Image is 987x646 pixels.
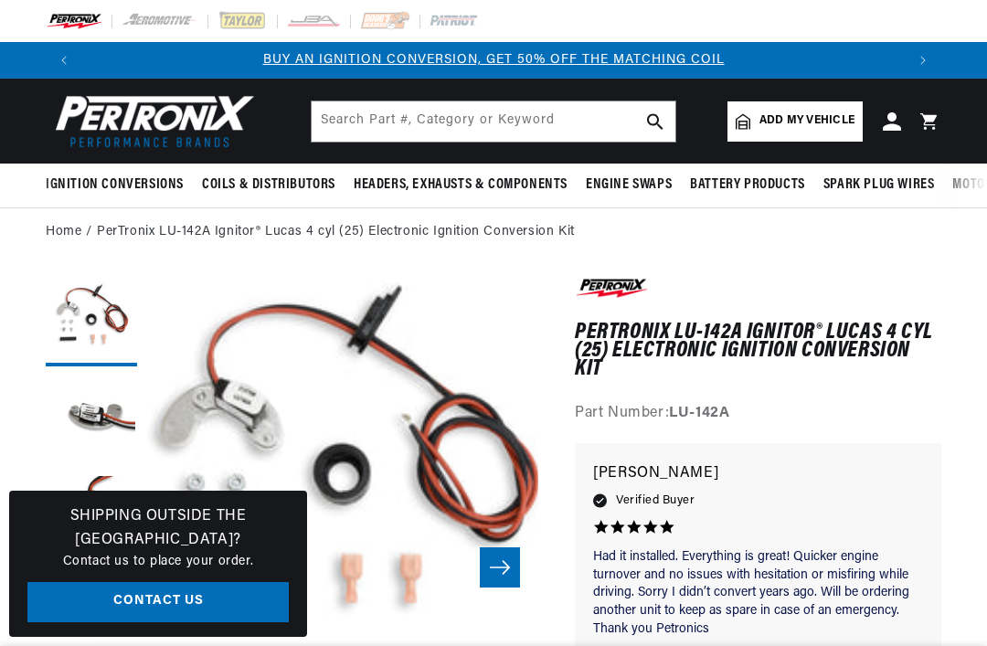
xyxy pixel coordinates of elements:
[669,406,729,420] strong: LU-142A
[46,42,82,79] button: Translation missing: en.sections.announcements.previous_announcement
[27,582,289,623] a: Contact Us
[575,323,941,379] h1: PerTronix LU-142A Ignitor® Lucas 4 cyl (25) Electronic Ignition Conversion Kit
[616,491,695,511] span: Verified Buyer
[46,175,184,195] span: Ignition Conversions
[905,42,941,79] button: Translation missing: en.sections.announcements.next_announcement
[263,53,725,67] a: BUY AN IGNITION CONVERSION, GET 50% OFF THE MATCHING COIL
[193,164,345,207] summary: Coils & Distributors
[759,112,854,130] span: Add my vehicle
[46,476,137,567] button: Load image 3 in gallery view
[593,461,923,487] p: [PERSON_NAME]
[345,164,577,207] summary: Headers, Exhausts & Components
[82,50,905,70] div: Announcement
[354,175,568,195] span: Headers, Exhausts & Components
[575,402,941,426] div: Part Number:
[82,50,905,70] div: 1 of 3
[46,90,256,153] img: Pertronix
[202,175,335,195] span: Coils & Distributors
[312,101,675,142] input: Search Part #, Category or Keyword
[577,164,681,207] summary: Engine Swaps
[681,164,814,207] summary: Battery Products
[46,376,137,467] button: Load image 2 in gallery view
[46,275,137,366] button: Load image 1 in gallery view
[635,101,675,142] button: search button
[593,548,923,638] p: Had it installed. Everything is great! Quicker engine turnover and no issues with hesitation or m...
[46,164,193,207] summary: Ignition Conversions
[727,101,863,142] a: Add my vehicle
[27,505,289,552] h3: Shipping Outside the [GEOGRAPHIC_DATA]?
[46,222,81,242] a: Home
[46,222,941,242] nav: breadcrumbs
[814,164,944,207] summary: Spark Plug Wires
[690,175,805,195] span: Battery Products
[823,175,935,195] span: Spark Plug Wires
[586,175,672,195] span: Engine Swaps
[97,222,575,242] a: PerTronix LU-142A Ignitor® Lucas 4 cyl (25) Electronic Ignition Conversion Kit
[480,547,520,588] button: Slide right
[27,552,289,572] p: Contact us to place your order.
